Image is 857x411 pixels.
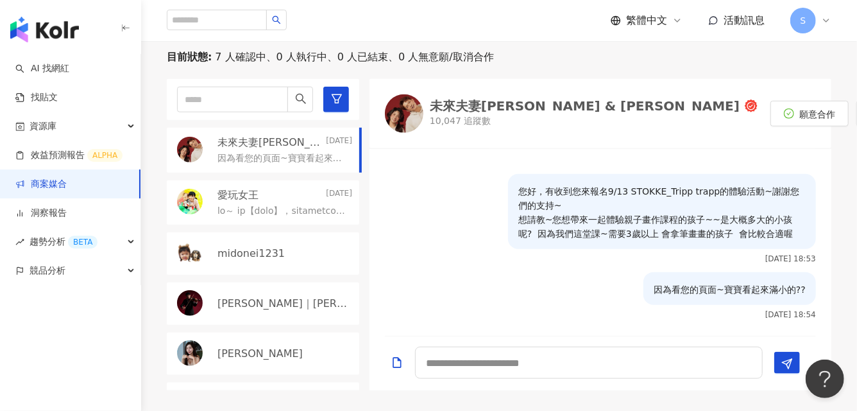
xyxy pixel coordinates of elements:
[295,93,307,105] span: search
[654,283,806,297] p: 因為看您的頁面~寶寶看起來滿小的??
[15,62,69,75] a: searchAI 找網紅
[217,152,347,165] p: 因為看您的頁面~寶寶看起來滿小的??
[15,149,123,162] a: 效益預測報告ALPHA
[774,352,800,374] button: Send
[385,94,758,133] a: KOL Avatar未來夫妻[PERSON_NAME] & [PERSON_NAME]10,047 追蹤數
[217,205,347,218] p: lo～ ip【dolo】，sitametconsec，adipisci，elitseddoeius，temporinci，utl ! 😊 etd ：magna://aliquaeni857.ad...
[15,91,58,104] a: 找貼文
[15,238,24,247] span: rise
[626,13,667,28] span: 繁體中文
[15,207,67,220] a: 洞察報告
[724,14,765,26] span: 活動訊息
[217,297,350,311] p: [PERSON_NAME]｜[PERSON_NAME]
[430,100,740,112] div: 未來夫妻[PERSON_NAME] & [PERSON_NAME]
[217,188,259,202] p: 愛玩女王
[217,136,323,150] p: 未來夫妻[PERSON_NAME] & [PERSON_NAME]
[326,188,352,202] p: [DATE]
[177,189,203,214] img: KOL Avatar
[272,15,281,24] span: search
[217,247,285,261] p: midonei1231
[806,360,844,398] iframe: Help Scout Beacon - Open
[10,17,79,42] img: logo
[765,310,816,319] p: [DATE] 18:54
[15,178,67,191] a: 商案媒合
[799,109,835,119] span: 願意合作
[430,115,758,128] p: 10,047 追蹤數
[784,109,794,119] span: check-circle
[801,13,806,28] span: S
[30,256,65,285] span: 競品分析
[30,227,98,256] span: 趨勢分析
[217,347,303,361] p: [PERSON_NAME]
[770,101,849,127] button: 願意合作
[212,50,493,64] span: 7 人確認中、0 人執行中、0 人已結束、0 人無意願/取消合作
[177,240,203,266] img: KOL Avatar
[518,184,806,241] p: 您好，有收到您來報名9/13 STOKKE_Tripp trapp的體驗活動~謝謝您們的支持~ 想請教~您想帶來一起體驗親子畫作課程的孩子~~是大概多大的小孩呢? 因為我們這堂課~需要3歲以上 ...
[331,93,343,105] span: filter
[177,340,203,366] img: KOL Avatar
[326,136,352,150] p: [DATE]
[765,254,816,263] p: [DATE] 18:53
[391,347,403,378] button: Add a file
[68,236,98,249] div: BETA
[385,94,423,133] img: KOL Avatar
[167,50,212,64] p: 目前狀態 :
[177,137,203,162] img: KOL Avatar
[30,112,56,141] span: 資源庫
[177,290,203,316] img: KOL Avatar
